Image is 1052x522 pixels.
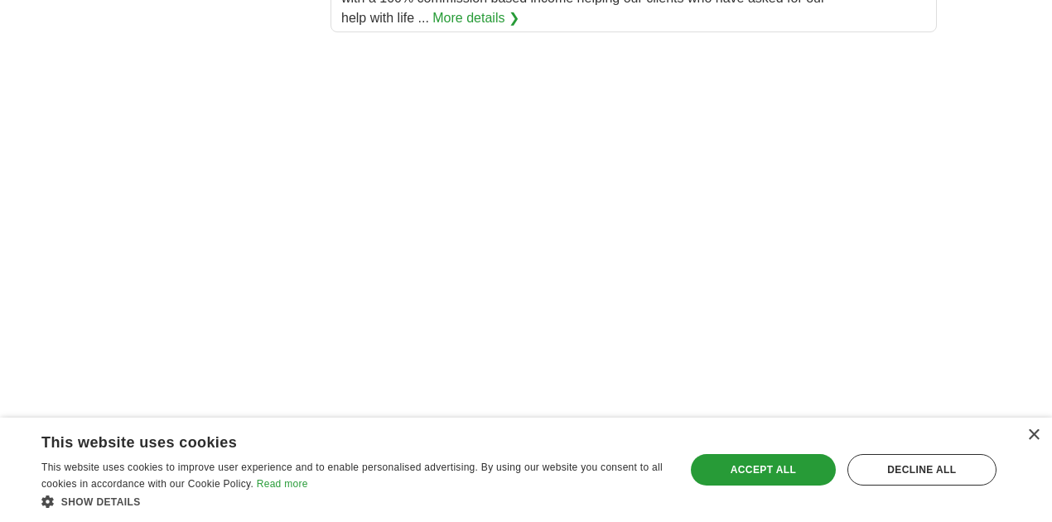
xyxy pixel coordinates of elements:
[41,462,663,490] span: This website uses cookies to improve user experience and to enable personalised advertising. By u...
[61,496,141,508] span: Show details
[1027,429,1040,442] div: Close
[691,454,836,486] div: Accept all
[41,428,625,452] div: This website uses cookies
[41,493,666,510] div: Show details
[432,8,519,28] a: More details ❯
[257,478,308,490] a: Read more, opens a new window
[847,454,997,486] div: Decline all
